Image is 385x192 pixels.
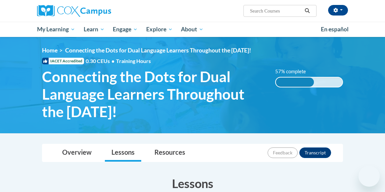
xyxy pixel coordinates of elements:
[108,22,142,37] a: Engage
[113,25,138,33] span: Engage
[299,147,331,158] button: Transcript
[146,25,173,33] span: Explore
[321,26,349,33] span: En español
[276,78,314,87] div: 57% complete
[79,22,109,37] a: Learn
[142,22,177,37] a: Explore
[275,68,313,75] label: 57% complete
[148,144,192,162] a: Resources
[359,166,380,187] iframe: Button to launch messaging window
[177,22,208,37] a: About
[56,144,98,162] a: Overview
[42,47,58,54] a: Home
[328,5,348,16] button: Account Settings
[268,147,298,158] button: Feedback
[33,22,79,37] a: My Learning
[249,7,302,15] input: Search Courses
[42,68,265,120] span: Connecting the Dots for Dual Language Learners Throughout the [DATE]!
[86,57,116,65] span: 0.30 CEUs
[84,25,105,33] span: Learn
[32,22,353,37] div: Main menu
[181,25,203,33] span: About
[65,47,251,54] span: Connecting the Dots for Dual Language Learners Throughout the [DATE]!
[37,25,75,33] span: My Learning
[116,58,151,64] span: Training Hours
[302,7,312,15] button: Search
[105,144,141,162] a: Lessons
[42,175,343,192] h3: Lessons
[42,58,84,64] span: IACET Accredited
[37,5,111,17] img: Cox Campus
[37,5,134,17] a: Cox Campus
[317,22,353,36] a: En español
[111,58,114,64] span: •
